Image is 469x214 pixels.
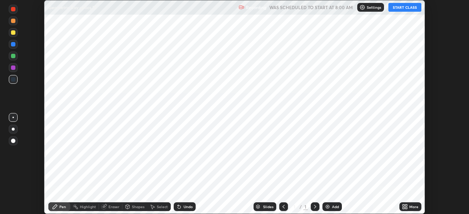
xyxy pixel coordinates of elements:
div: 1 [303,203,308,210]
div: Select [157,205,168,209]
div: Shapes [132,205,144,209]
p: Settings [367,5,381,9]
div: More [409,205,418,209]
img: recording.375f2c34.svg [239,4,244,10]
div: Eraser [108,205,119,209]
div: 1 [291,204,298,209]
img: class-settings-icons [359,4,365,10]
div: Add [332,205,339,209]
div: Pen [59,205,66,209]
div: Highlight [80,205,96,209]
button: START CLASS [388,3,421,12]
h5: WAS SCHEDULED TO START AT 8:00 AM [269,4,353,11]
img: add-slide-button [325,204,330,210]
div: Undo [184,205,193,209]
div: / [300,204,302,209]
p: Recording [246,5,266,10]
div: Slides [263,205,273,209]
p: Geometric Ray optics 15 [48,4,97,10]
